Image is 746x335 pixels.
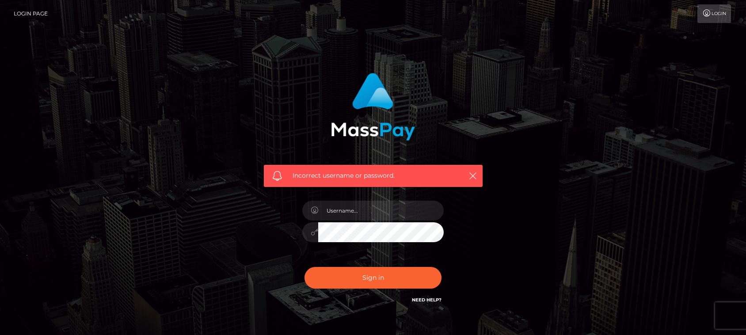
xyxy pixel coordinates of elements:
[14,4,48,23] a: Login Page
[293,171,454,180] span: Incorrect username or password.
[412,297,442,303] a: Need Help?
[331,73,415,141] img: MassPay Login
[318,201,444,221] input: Username...
[304,267,442,289] button: Sign in
[697,4,731,23] a: Login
